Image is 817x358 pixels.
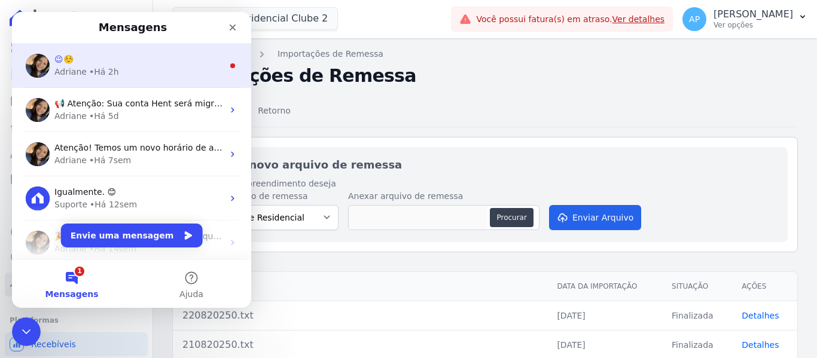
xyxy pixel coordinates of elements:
td: Finalizada [662,301,732,330]
div: • Há 2h [77,54,107,66]
div: • Há 14sem [77,231,124,243]
th: Arquivo [173,272,547,301]
a: Troca de Arquivos [5,273,148,296]
div: Adriane [42,54,75,66]
a: Clientes [5,141,148,165]
div: Adriane [42,142,75,155]
a: Minha Carteira [5,167,148,191]
span: Igualmente. 😊 [42,175,104,185]
div: • Há 7sem [77,142,119,155]
button: Ajuda [120,248,239,296]
img: Profile image for Adriane [14,86,38,110]
a: Detalhes [742,340,779,350]
h2: Importações de Remessa [172,65,798,87]
a: Recebíveis [5,332,148,356]
th: Data da Importação [547,272,662,301]
div: Suporte [42,186,75,199]
h2: Importar novo arquivo de remessa [192,157,778,173]
img: Profile image for Adriane [14,219,38,243]
div: 220820250.txt [182,308,538,323]
nav: Breadcrumb [172,48,798,60]
a: Retorno [248,96,300,127]
button: Procurar [490,208,533,227]
img: Profile image for Suporte [14,175,38,198]
a: Ver detalhes [612,14,665,24]
div: 210820250.txt [182,338,538,352]
span: 😉☺️ [42,42,62,52]
a: Visão Geral [5,36,148,60]
td: [DATE] [547,301,662,330]
p: [PERSON_NAME] [714,8,793,20]
a: Detalhes [742,311,779,320]
a: Contratos [5,62,148,86]
button: Lumini Residencial Clube 2 [172,7,338,30]
span: AP [689,15,700,23]
div: Adriane [42,231,75,243]
img: Profile image for Adriane [14,130,38,154]
th: Ações [732,272,797,301]
span: Mensagens [33,278,87,286]
a: Transferências [5,194,148,218]
span: Recebíveis [31,338,76,350]
a: Lotes [5,115,148,139]
div: Plataformas [10,313,143,328]
a: Parcelas [5,88,148,112]
button: Envie uma mensagem [49,212,191,235]
div: Adriane [42,98,75,111]
span: Retorno [251,99,298,123]
a: Crédito [5,220,148,244]
p: Ver opções [714,20,793,30]
img: Profile image for Adriane [14,42,38,66]
button: Enviar Arquivo [549,205,641,230]
iframe: Intercom live chat [12,12,251,308]
div: • Há 12sem [78,186,125,199]
span: Ajuda [167,278,191,286]
a: Negativação [5,246,148,270]
a: Importações de Remessa [278,48,383,60]
label: Anexar arquivo de remessa [348,190,539,203]
th: Situação [662,272,732,301]
div: • Há 5d [77,98,107,111]
label: Para qual empreendimento deseja gerar o arquivo de remessa [192,178,339,203]
iframe: Intercom live chat [12,317,41,346]
button: AP [PERSON_NAME] Ver opções [673,2,817,36]
span: Você possui fatura(s) em atraso. [476,13,664,26]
